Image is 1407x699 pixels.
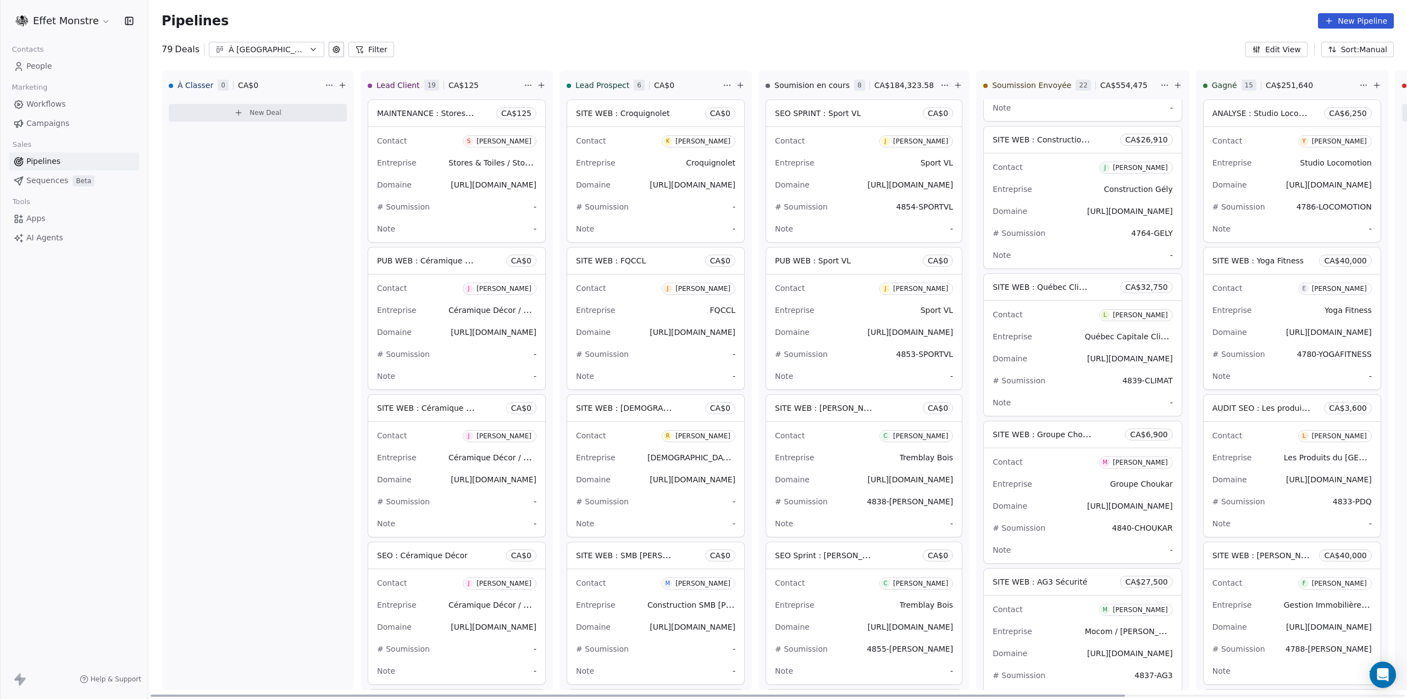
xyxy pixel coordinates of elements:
span: 4840-CHOUKAR [1112,524,1173,532]
span: [URL][DOMAIN_NAME] [1286,180,1372,189]
span: 4838-[PERSON_NAME] [867,497,953,506]
span: CA$ 0 [710,108,730,119]
span: - [950,371,953,382]
div: SITE WEB : Céramique DécorCA$0ContactJ[PERSON_NAME]EntrepriseCéramique Décor / Ramacieri Soligo /... [368,394,546,537]
span: # Soumission [377,202,430,211]
span: 15 [1242,80,1256,91]
div: Lead Prospect6CA$0 [567,71,721,100]
span: 4764-GELY [1131,229,1172,238]
span: - [950,223,953,234]
span: Entreprise [993,480,1032,488]
span: Entreprise [775,158,815,167]
span: Domaine [1212,328,1247,337]
span: SITE WEB : Québec Climat [993,282,1094,292]
span: CA$ 251,640 [1266,80,1313,91]
span: Pipelines [26,156,60,167]
span: Contact [993,310,1022,319]
span: CA$ 3,600 [1329,403,1366,414]
span: Céramique Décor / Ramacieri Soligo / Rubi [448,452,612,463]
div: [PERSON_NAME] [893,580,948,587]
span: Entreprise [993,332,1032,341]
span: Sport VL [921,306,953,315]
span: 4780-YOGAFITNESS [1297,350,1372,359]
div: AUDIT SEO : Les produits du [GEOGRAPHIC_DATA]CA$3,600ContactL[PERSON_NAME]EntrepriseLes Produits ... [1203,394,1381,537]
span: - [534,201,536,212]
span: Contact [1212,579,1242,587]
span: CA$ 0 [710,403,730,414]
span: Tremblay Bois [900,601,954,609]
span: Domaine [576,328,611,337]
span: CA$ 0 [928,403,948,414]
div: L [1303,432,1306,441]
span: Contact [377,136,407,145]
span: - [1170,250,1173,261]
div: [PERSON_NAME] [1312,285,1367,293]
div: [PERSON_NAME] [675,580,730,587]
span: Entreprise [1212,306,1252,315]
span: SITE WEB : FQCCL [576,256,646,265]
div: C [884,579,888,588]
span: CA$ 0 [710,255,730,266]
span: Entreprise [775,601,815,609]
span: [URL][DOMAIN_NAME] [1087,354,1173,363]
span: SEO : Céramique Décor [377,551,468,560]
div: J [468,432,469,441]
span: - [1170,102,1173,113]
span: Entreprise [377,158,417,167]
span: Contact [576,431,606,440]
span: SITE WEB : [DEMOGRAPHIC_DATA] [PERSON_NAME] [576,403,774,413]
span: SITE WEB : AG3 Sécurité [993,577,1087,586]
div: [PERSON_NAME] [477,285,531,293]
span: CA$ 125 [501,108,531,119]
span: Note [993,546,1011,554]
span: Contact [775,136,805,145]
span: Contact [576,579,606,587]
div: M [666,579,671,588]
span: CA$ 125 [448,80,479,91]
span: People [26,60,52,72]
span: CA$ 0 [928,255,948,266]
span: Contact [377,431,407,440]
span: Soumission Envoyée [992,80,1071,91]
div: SEO Sprint : [PERSON_NAME] BoisCA$0ContactC[PERSON_NAME]EntrepriseTremblay BoisDomaine[URL][DOMAI... [766,542,962,685]
span: Studio Locomotion [1300,158,1371,167]
div: J [1104,163,1106,172]
span: - [1369,371,1372,382]
span: 19 [424,80,439,91]
span: # Soumission [1212,350,1265,359]
span: SITE WEB : Construction Gély [993,134,1106,145]
span: SITE WEB : [PERSON_NAME][GEOGRAPHIC_DATA] [775,403,964,413]
span: Groupe Choukar [1110,480,1173,488]
div: J [667,284,668,293]
span: Contact [1212,136,1242,145]
span: # Soumission [775,497,828,506]
span: SITE WEB : Groupe Choukar [993,429,1100,439]
span: Campaigns [26,118,69,129]
div: M [1103,458,1107,467]
button: Sort: Manual [1321,42,1394,57]
span: Contact [775,284,805,293]
span: Note [775,519,793,528]
span: Construction SMB [PERSON_NAME] inc. [647,599,798,610]
span: Entreprise [576,158,616,167]
span: [URL][DOMAIN_NAME] [650,180,735,189]
span: Note [993,103,1011,112]
span: # Soumission [775,202,828,211]
span: PUB WEB : Sport VL [775,256,851,265]
span: Contact [993,163,1022,172]
span: # Soumission [377,497,430,506]
span: FQCCL [710,306,735,315]
span: Contact [993,458,1022,466]
span: - [534,371,536,382]
a: Campaigns [9,114,139,133]
span: Construction Gély [1104,185,1172,194]
button: New Pipeline [1318,13,1394,29]
div: Soumision en cours8CA$184,323.58 [766,71,938,100]
span: Stores & Toiles / Storimage [448,157,552,168]
div: SITE WEB : FQCCLCA$0ContactJ[PERSON_NAME]EntrepriseFQCCLDomaine[URL][DOMAIN_NAME]# Soumission-Note- [567,247,745,390]
a: SequencesBeta [9,172,139,190]
span: - [733,349,735,360]
div: F [1303,579,1306,588]
div: [PERSON_NAME] [675,285,730,293]
button: New Deal [169,104,347,122]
